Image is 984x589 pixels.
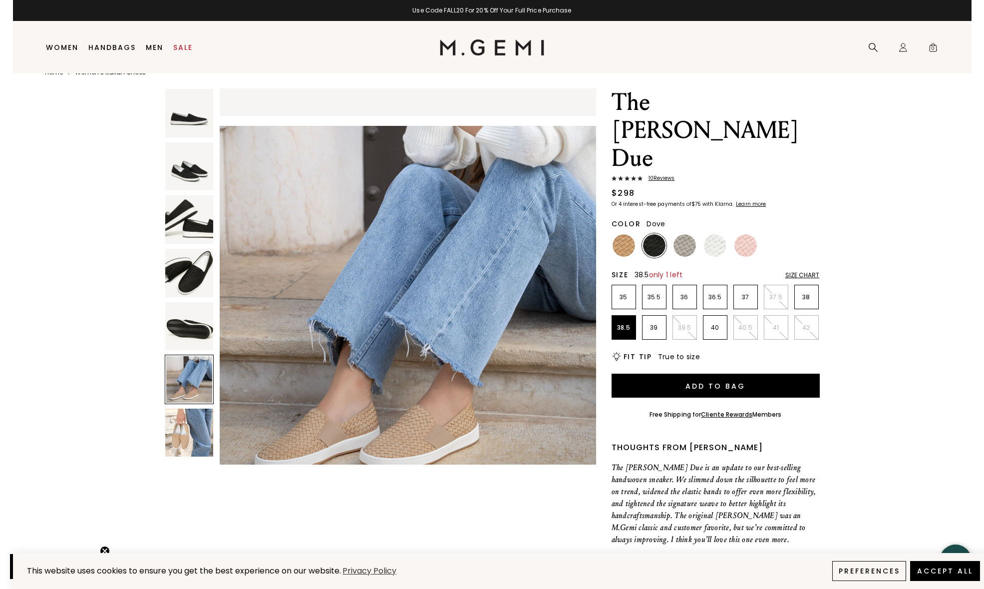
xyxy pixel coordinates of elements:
[165,195,214,244] img: The Cerchio Due
[165,302,214,351] img: The Cerchio Due
[735,201,766,207] a: Learn more
[88,43,136,51] a: Handbags
[46,43,78,51] a: Women
[910,561,980,581] button: Accept All
[650,411,782,419] div: Free Shipping for Members
[691,200,701,208] klarna-placement-style-amount: $75
[673,293,696,301] p: 36
[701,410,752,419] a: Cliente Rewards
[612,374,820,398] button: Add to Bag
[613,234,635,257] img: Latte
[736,200,766,208] klarna-placement-style-cta: Learn more
[612,462,820,546] p: The [PERSON_NAME] Due is an update to our best-selling handwoven sneaker. We slimmed down the sil...
[13,6,972,14] div: 1 / 2
[673,324,696,332] p: 39.5
[612,220,641,228] h2: Color
[734,293,757,301] p: 37
[702,200,735,208] klarna-placement-style-body: with Klarna
[643,324,666,332] p: 39
[703,324,727,332] p: 40
[612,293,636,301] p: 35
[100,546,110,556] button: Close teaser
[928,44,938,54] span: 0
[165,89,214,137] img: The Cerchio Due
[612,187,635,199] div: $298
[341,565,398,578] a: Privacy Policy (opens in a new tab)
[673,234,696,257] img: Dove
[643,234,665,257] img: Black
[795,324,818,332] p: 42
[649,270,683,280] span: only 1 left
[832,561,906,581] button: Preferences
[146,43,163,51] a: Men
[704,234,726,257] img: White
[27,565,341,577] span: This website uses cookies to ensure you get the best experience on our website.
[647,219,665,229] span: Dove
[624,353,652,361] h2: Fit Tip
[165,249,214,297] img: The Cerchio Due
[764,324,788,332] p: 41
[10,554,102,579] div: GET $50 OFFClose teaser
[635,270,683,280] span: 38.5
[795,293,818,301] p: 38
[612,271,629,279] h2: Size
[173,43,193,51] a: Sale
[612,200,691,208] klarna-placement-style-body: Or 4 interest-free payments of
[220,126,596,502] img: The Cerchio Due
[734,234,757,257] img: Ballerina Pink
[643,293,666,301] p: 35.5
[764,293,788,301] p: 37.5
[165,409,214,457] img: The Cerchio Due
[165,142,214,191] img: The Cerchio Due
[785,271,820,279] div: Size Chart
[703,293,727,301] p: 36.5
[643,175,675,181] span: 10 Review s
[440,39,544,55] img: M.Gemi
[612,324,636,332] p: 38.5
[612,175,820,183] a: 10Reviews
[612,88,820,172] h1: The [PERSON_NAME] Due
[658,352,700,362] span: True to size
[734,324,757,332] p: 40.5
[612,442,820,454] div: Thoughts from [PERSON_NAME]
